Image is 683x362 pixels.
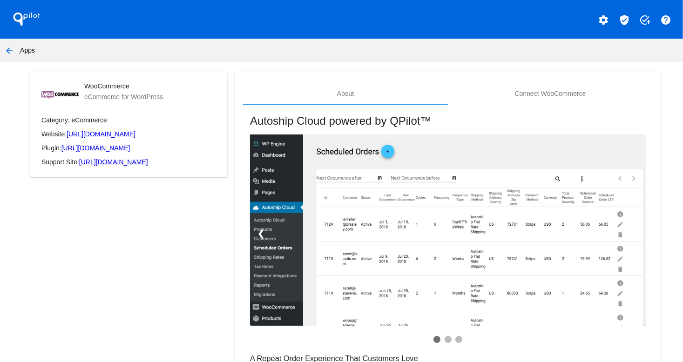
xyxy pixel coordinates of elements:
[624,221,646,246] a: ❯
[515,90,586,97] div: Connect WooCommerce
[84,82,163,90] mat-card-title: WooCommerce
[598,14,609,26] mat-icon: settings
[250,221,272,246] a: ❮
[41,130,216,138] p: Website:
[41,116,216,124] p: Category: eCommerce
[639,14,650,26] mat-icon: add_task
[41,91,79,99] img: cb168c88-e879-4cc9-8509-7920f572d3b5
[337,90,354,97] div: About
[4,45,15,56] mat-icon: arrow_back
[250,134,646,326] img: 45327e7e-6d80-471c-b996-4055995bf388
[67,130,135,138] a: [URL][DOMAIN_NAME]
[8,10,45,28] h1: QPilot
[41,158,216,166] p: Support Site:
[61,144,130,152] a: [URL][DOMAIN_NAME]
[79,158,148,166] a: [URL][DOMAIN_NAME]
[250,114,646,127] mat-card-title: Autoship Cloud powered by QPilot™
[619,14,630,26] mat-icon: verified_user
[84,93,163,101] mat-card-subtitle: eCommerce for WordPress
[41,144,216,152] p: Plugin:
[660,14,671,26] mat-icon: help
